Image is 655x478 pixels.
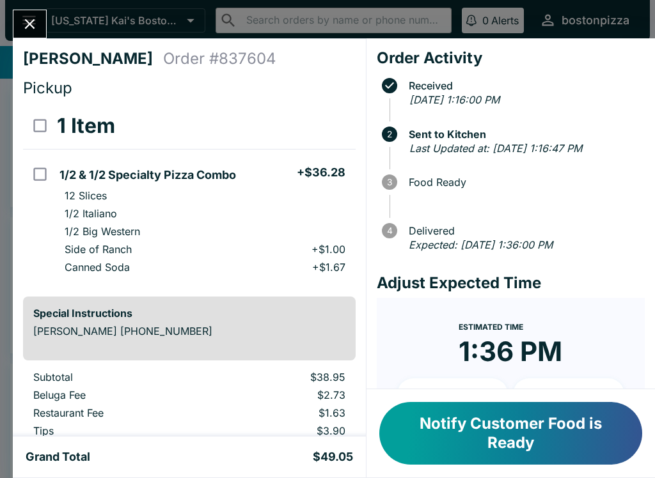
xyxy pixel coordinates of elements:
[377,49,645,68] h4: Order Activity
[33,424,199,437] p: Tips
[379,402,642,465] button: Notify Customer Food is Ready
[397,378,509,410] button: + 10
[219,424,345,437] p: $3.90
[386,226,392,236] text: 4
[65,261,130,274] p: Canned Soda
[312,261,345,274] p: + $1.67
[402,128,645,140] span: Sent to Kitchen
[65,207,117,220] p: 1/2 Italiano
[57,113,115,139] h3: 1 Item
[65,225,140,238] p: 1/2 Big Western
[459,335,562,368] time: 1:36 PM
[23,371,356,460] table: orders table
[23,79,72,97] span: Pickup
[312,243,345,256] p: + $1.00
[377,274,645,293] h4: Adjust Expected Time
[387,129,392,139] text: 2
[59,167,236,183] h5: 1/2 & 1/2 Specialty Pizza Combo
[163,49,276,68] h4: Order # 837604
[409,142,582,155] em: Last Updated at: [DATE] 1:16:47 PM
[387,177,392,187] text: 3
[23,49,163,68] h4: [PERSON_NAME]
[13,10,46,38] button: Close
[313,449,353,465] h5: $49.05
[65,243,132,256] p: Side of Ranch
[33,307,345,320] h6: Special Instructions
[26,449,90,465] h5: Grand Total
[219,389,345,401] p: $2.73
[402,225,645,236] span: Delivered
[409,93,500,106] em: [DATE] 1:16:00 PM
[33,406,199,419] p: Restaurant Fee
[513,378,624,410] button: + 20
[459,322,523,332] span: Estimated Time
[219,406,345,419] p: $1.63
[33,325,345,337] p: [PERSON_NAME] [PHONE_NUMBER]
[33,371,199,383] p: Subtotal
[33,389,199,401] p: Beluga Fee
[23,103,356,286] table: orders table
[65,189,107,202] p: 12 Slices
[409,238,553,251] em: Expected: [DATE] 1:36:00 PM
[402,80,645,91] span: Received
[219,371,345,383] p: $38.95
[297,165,345,180] h5: + $36.28
[402,176,645,188] span: Food Ready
